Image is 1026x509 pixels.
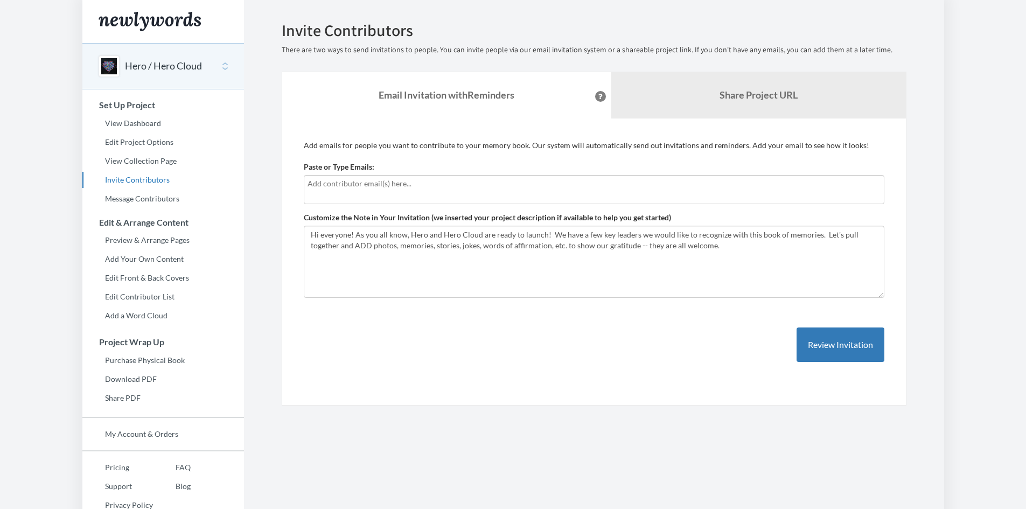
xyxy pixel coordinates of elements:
[82,251,244,267] a: Add Your Own Content
[82,390,244,406] a: Share PDF
[282,22,906,39] h2: Invite Contributors
[82,426,244,442] a: My Account & Orders
[82,308,244,324] a: Add a Word Cloud
[82,191,244,207] a: Message Contributors
[82,289,244,305] a: Edit Contributor List
[99,12,201,31] img: Newlywords logo
[82,153,244,169] a: View Collection Page
[83,218,244,227] h3: Edit & Arrange Content
[304,226,884,298] textarea: Hi everyone! As you all know, Hero and Hero Cloud are ready to launch! We have a few key leaders ...
[82,134,244,150] a: Edit Project Options
[720,89,798,101] b: Share Project URL
[304,140,884,151] p: Add emails for people you want to contribute to your memory book. Our system will automatically s...
[83,337,244,347] h3: Project Wrap Up
[797,327,884,362] button: Review Invitation
[82,232,244,248] a: Preview & Arrange Pages
[82,270,244,286] a: Edit Front & Back Covers
[125,59,202,73] button: Hero / Hero Cloud
[82,371,244,387] a: Download PDF
[379,89,514,101] strong: Email Invitation with Reminders
[82,172,244,188] a: Invite Contributors
[82,115,244,131] a: View Dashboard
[304,212,671,223] label: Customize the Note in Your Invitation (we inserted your project description if available to help ...
[308,178,881,190] input: Add contributor email(s) here...
[83,100,244,110] h3: Set Up Project
[82,459,153,476] a: Pricing
[282,45,906,55] p: There are two ways to send invitations to people. You can invite people via our email invitation ...
[82,478,153,494] a: Support
[82,352,244,368] a: Purchase Physical Book
[304,162,374,172] label: Paste or Type Emails:
[153,459,191,476] a: FAQ
[153,478,191,494] a: Blog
